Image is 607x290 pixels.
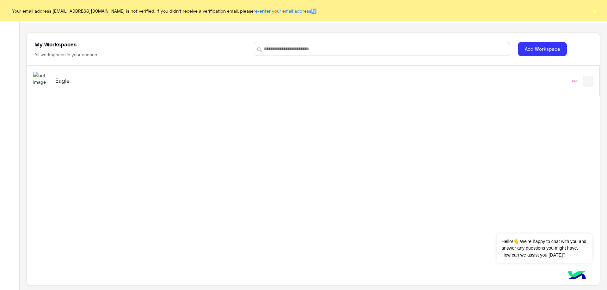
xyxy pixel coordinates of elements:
[34,51,99,58] h6: All workspaces in your account
[518,42,567,56] button: Add Workspace
[34,40,77,48] h5: My Workspaces
[33,72,50,86] img: 713415422032625
[497,234,592,263] span: Hello!👋 We're happy to chat with you and answer any questions you might have. How can we assist y...
[591,8,598,14] button: ×
[12,8,316,14] span: Your email address [EMAIL_ADDRESS][DOMAIN_NAME] is not verified, if you didn't receive a verifica...
[566,265,588,287] img: hulul-logo.png
[572,79,578,84] div: Pro
[55,77,257,84] h5: Eagle
[254,8,311,14] a: re-enter your email address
